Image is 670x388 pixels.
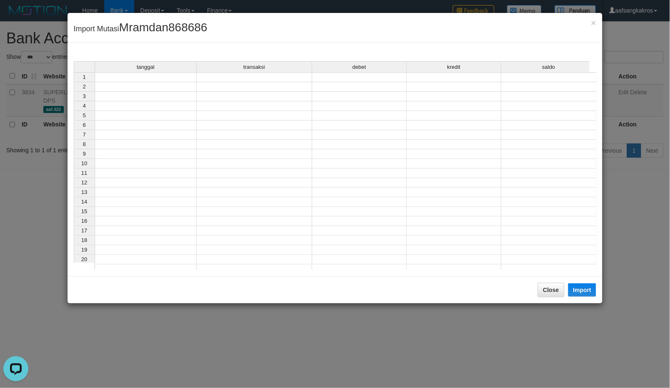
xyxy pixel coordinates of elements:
[81,227,87,234] span: 17
[542,64,555,70] span: saldo
[81,199,87,205] span: 14
[83,112,86,118] span: 5
[3,3,28,28] button: Open LiveChat chat widget
[81,170,87,176] span: 11
[74,25,208,33] span: Import Mutasi
[81,218,87,224] span: 16
[83,93,86,99] span: 3
[538,283,565,297] button: Close
[352,64,366,70] span: debet
[83,151,86,157] span: 9
[137,64,155,70] span: tanggal
[81,256,87,262] span: 20
[119,21,208,34] span: Mramdan868686
[447,64,461,70] span: kredit
[83,131,86,138] span: 7
[81,247,87,253] span: 19
[591,18,596,28] span: ×
[81,208,87,214] span: 15
[243,64,265,70] span: transaksi
[83,83,86,90] span: 2
[83,141,86,147] span: 8
[74,61,95,72] th: Select whole grid
[81,189,87,195] span: 13
[83,74,86,80] span: 1
[83,103,86,109] span: 4
[568,283,597,297] button: Import
[83,122,86,128] span: 6
[81,237,87,243] span: 18
[81,179,87,186] span: 12
[81,160,87,166] span: 10
[591,18,596,27] button: Close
